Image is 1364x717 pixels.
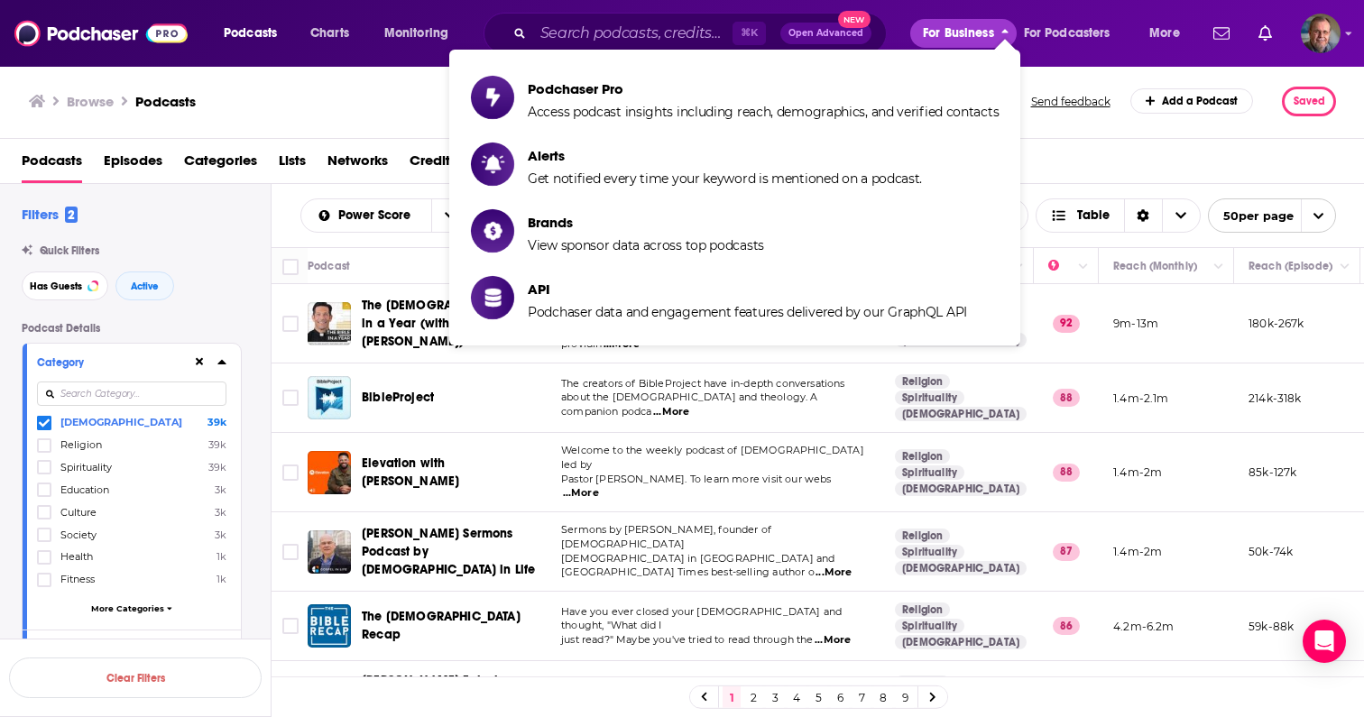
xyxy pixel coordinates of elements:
button: open menu [211,19,300,48]
a: 1 [723,686,741,708]
p: 59k-88k [1249,619,1294,634]
button: open menu [431,199,469,232]
h2: Choose List sort [300,198,470,233]
span: Health [60,550,93,563]
img: BibleProject [308,376,351,419]
span: Lists [279,146,306,183]
span: 39k [207,416,226,428]
div: Power Score [1048,255,1074,277]
span: Power Score [338,209,417,222]
span: The [DEMOGRAPHIC_DATA] Recap [362,609,521,642]
span: 3k [215,506,226,519]
p: 88 [1053,389,1080,407]
button: Send feedback [1026,94,1116,109]
a: Podcasts [135,93,196,110]
a: Spirituality [895,545,964,559]
span: Open Advanced [788,29,863,38]
img: Timothy Keller Sermons Podcast by Gospel in Life [308,530,351,574]
a: 2 [744,686,762,708]
a: Religion [895,449,950,464]
span: Toggle select row [282,390,299,406]
span: More Categories [91,603,164,613]
p: 180k-267k [1249,316,1304,331]
span: 1k [217,573,226,585]
button: More Categories [37,603,226,613]
span: BibleProject [362,390,434,405]
div: Reach (Episode) [1249,255,1332,277]
a: [DEMOGRAPHIC_DATA] [895,482,1027,496]
span: ...More [563,486,599,501]
button: Category [37,351,192,373]
span: Podchaser data and engagement features delivered by our GraphQL API [528,304,967,320]
a: The Bible Recap [308,604,351,648]
span: For Business [923,21,994,46]
span: about the [DEMOGRAPHIC_DATA] and theology. A companion podca [561,391,818,418]
p: 1.4m-2m [1113,544,1162,559]
span: Toggle select row [282,316,299,332]
span: [DEMOGRAPHIC_DATA] in [GEOGRAPHIC_DATA] and [GEOGRAPHIC_DATA] Times best-selling author o [561,552,834,579]
input: Search Category... [37,381,226,406]
span: Has Guests [30,281,82,291]
span: Have you ever closed your [DEMOGRAPHIC_DATA] and thought, "What did I [561,605,842,632]
span: Logged in as dan82658 [1301,14,1341,53]
span: Podchaser Pro [528,80,999,97]
span: [PERSON_NAME] Sermons Podcast by [DEMOGRAPHIC_DATA] in Life [362,526,535,577]
a: Spirituality [895,465,964,480]
a: BibleProject [362,389,434,407]
div: Podcast [308,255,350,277]
span: Charts [310,21,349,46]
span: Saved [1294,95,1325,107]
a: 8 [874,686,892,708]
a: Episodes [104,146,162,183]
button: open menu [1137,19,1203,48]
button: Active Status [37,638,167,660]
span: Society [60,529,97,541]
a: Credits [410,146,456,183]
span: ...More [653,405,689,419]
img: User Profile [1301,14,1341,53]
span: 39k [208,461,226,473]
span: The [DEMOGRAPHIC_DATA] in a Year (with Fr. [PERSON_NAME]) [362,298,521,349]
a: [DEMOGRAPHIC_DATA] [895,407,1027,421]
a: Religion [895,529,950,543]
button: Open AdvancedNew [780,23,871,44]
button: Show profile menu [1301,14,1341,53]
h2: Choose View [1036,198,1201,233]
a: Categories [184,146,257,183]
span: [DEMOGRAPHIC_DATA] [60,416,182,428]
img: Elevation with Steven Furtick [308,451,351,494]
span: Elevation with [PERSON_NAME] [362,455,459,489]
a: Spirituality [895,391,964,405]
button: Clear Filters [9,657,262,698]
a: 5 [809,686,827,708]
span: Welcome to the weekly podcast of [DEMOGRAPHIC_DATA] led by [561,444,864,471]
a: The [DEMOGRAPHIC_DATA] Recap [362,608,540,644]
p: 87 [1053,543,1080,561]
span: Alerts [528,147,922,164]
div: Sort Direction [1124,199,1162,232]
a: 7 [852,686,871,708]
p: 9m-13m [1113,316,1158,331]
span: Podcasts [22,146,82,183]
span: just read?" Maybe you've tried to read through the [561,633,814,646]
button: Column Actions [1208,256,1230,278]
a: [DEMOGRAPHIC_DATA] [895,561,1027,575]
span: Active [131,281,159,291]
button: Column Actions [1334,256,1356,278]
a: Spirituality [895,619,964,633]
a: [DEMOGRAPHIC_DATA] [895,635,1027,649]
img: The Bible in a Year (with Fr. Mike Schmitz) [308,302,351,345]
a: 4 [788,686,806,708]
button: open menu [1012,19,1137,48]
a: 9 [896,686,914,708]
span: Monitoring [384,21,448,46]
h3: Browse [67,93,114,110]
span: Religion [60,438,102,451]
span: Pastor [PERSON_NAME]. To learn more visit our webs [561,473,832,485]
a: Elevation with [PERSON_NAME] [362,455,540,491]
